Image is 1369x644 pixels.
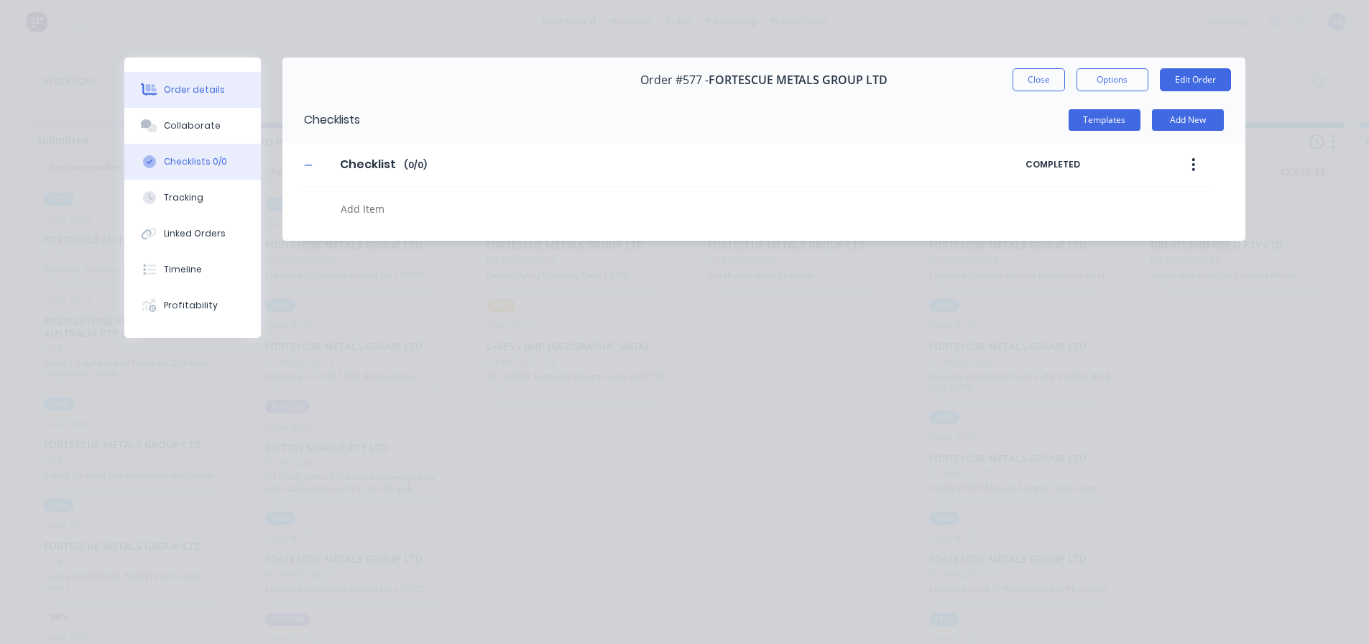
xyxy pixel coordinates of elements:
[1077,68,1148,91] button: Options
[124,180,261,216] button: Tracking
[282,97,360,143] div: Checklists
[164,191,203,204] div: Tracking
[124,287,261,323] button: Profitability
[331,154,404,175] input: Enter Checklist name
[124,216,261,252] button: Linked Orders
[164,155,227,168] div: Checklists 0/0
[164,299,218,312] div: Profitability
[1013,68,1065,91] button: Close
[164,119,221,132] div: Collaborate
[1069,109,1140,131] button: Templates
[404,159,427,172] span: ( 0 / 0 )
[164,83,225,96] div: Order details
[164,263,202,276] div: Timeline
[1160,68,1231,91] button: Edit Order
[1152,109,1224,131] button: Add New
[124,252,261,287] button: Timeline
[640,73,709,87] span: Order #577 -
[124,108,261,144] button: Collaborate
[124,144,261,180] button: Checklists 0/0
[709,73,888,87] span: FORTESCUE METALS GROUP LTD
[1025,158,1148,171] span: COMPLETED
[164,227,226,240] div: Linked Orders
[124,72,261,108] button: Order details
